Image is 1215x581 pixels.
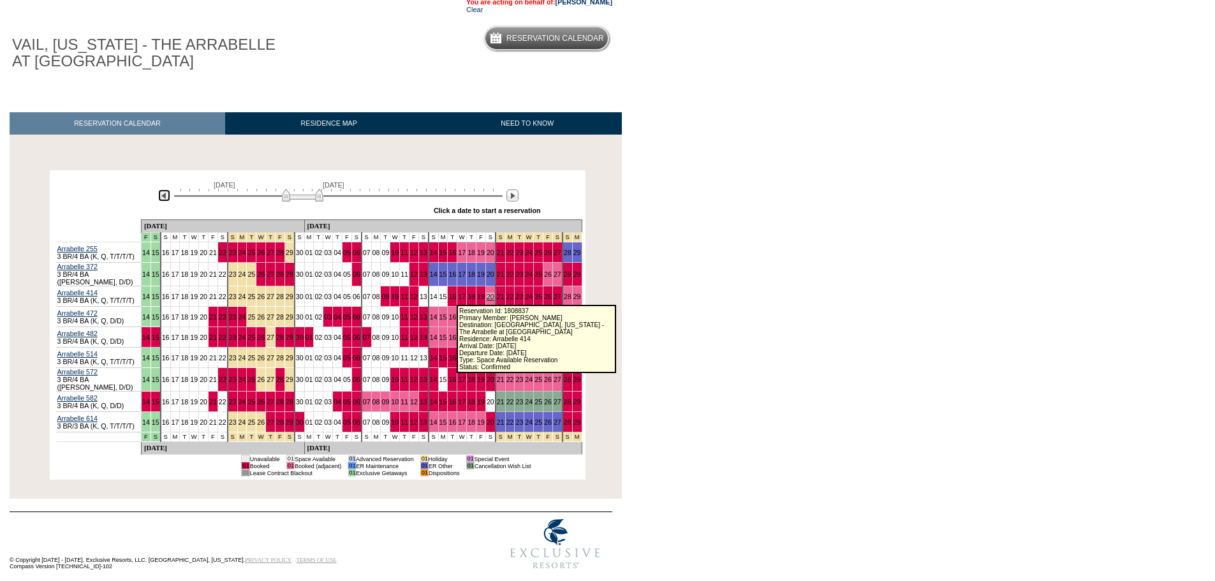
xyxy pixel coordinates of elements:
[381,354,389,362] a: 09
[430,354,438,362] a: 14
[554,293,561,300] a: 27
[247,293,255,300] a: 25
[343,293,351,300] a: 05
[430,270,438,278] a: 14
[162,270,170,278] a: 16
[267,334,274,341] a: 27
[190,270,198,278] a: 19
[401,334,408,341] a: 11
[57,330,98,337] a: Arrabelle 482
[314,313,322,321] a: 02
[391,270,399,278] a: 10
[172,313,179,321] a: 17
[239,376,246,383] a: 24
[142,376,150,383] a: 14
[554,376,561,383] a: 27
[458,293,466,300] a: 17
[229,313,237,321] a: 23
[564,376,571,383] a: 28
[448,313,456,321] a: 16
[296,334,304,341] a: 30
[353,313,360,321] a: 06
[152,270,159,278] a: 15
[324,334,332,341] a: 03
[448,376,456,383] a: 16
[142,293,150,300] a: 14
[381,270,389,278] a: 09
[448,270,456,278] a: 16
[410,293,418,300] a: 12
[573,376,581,383] a: 29
[506,376,514,383] a: 22
[515,376,523,383] a: 23
[448,293,456,300] a: 16
[257,354,265,362] a: 26
[353,270,360,278] a: 06
[276,249,284,256] a: 28
[363,293,371,300] a: 07
[296,249,304,256] a: 30
[564,293,571,300] a: 28
[172,354,179,362] a: 17
[372,313,380,321] a: 08
[314,270,322,278] a: 02
[225,112,433,135] a: RESIDENCE MAP
[439,376,447,383] a: 15
[286,270,293,278] a: 29
[239,270,246,278] a: 24
[276,293,284,300] a: 28
[401,313,408,321] a: 11
[439,334,447,341] a: 15
[525,376,533,383] a: 24
[401,376,408,383] a: 11
[487,270,494,278] a: 20
[257,334,265,341] a: 26
[554,270,561,278] a: 27
[209,313,217,321] a: 21
[229,334,237,341] a: 23
[180,313,188,321] a: 18
[372,249,380,256] a: 08
[410,270,418,278] a: 12
[57,263,98,270] a: Arrabelle 372
[343,334,351,341] a: 05
[439,270,447,278] a: 15
[497,249,504,256] a: 21
[57,289,98,297] a: Arrabelle 414
[162,249,170,256] a: 16
[477,249,485,256] a: 19
[286,313,293,321] a: 29
[401,293,408,300] a: 11
[420,313,427,321] a: 13
[209,354,217,362] a: 21
[229,293,237,300] a: 23
[515,270,523,278] a: 23
[276,334,284,341] a: 28
[468,249,475,256] a: 18
[57,309,98,317] a: Arrabelle 472
[276,270,284,278] a: 28
[448,334,456,341] a: 16
[152,334,159,341] a: 15
[324,249,332,256] a: 03
[267,354,274,362] a: 27
[180,376,188,383] a: 18
[410,334,418,341] a: 12
[142,354,150,362] a: 14
[314,334,322,341] a: 02
[180,270,188,278] a: 18
[381,334,389,341] a: 09
[554,249,561,256] a: 27
[306,354,313,362] a: 01
[200,270,207,278] a: 20
[257,376,265,383] a: 26
[458,270,466,278] a: 17
[458,376,466,383] a: 17
[267,293,274,300] a: 27
[477,270,485,278] a: 19
[286,354,293,362] a: 29
[296,270,304,278] a: 30
[353,293,360,300] a: 06
[353,354,360,362] a: 06
[152,376,159,383] a: 15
